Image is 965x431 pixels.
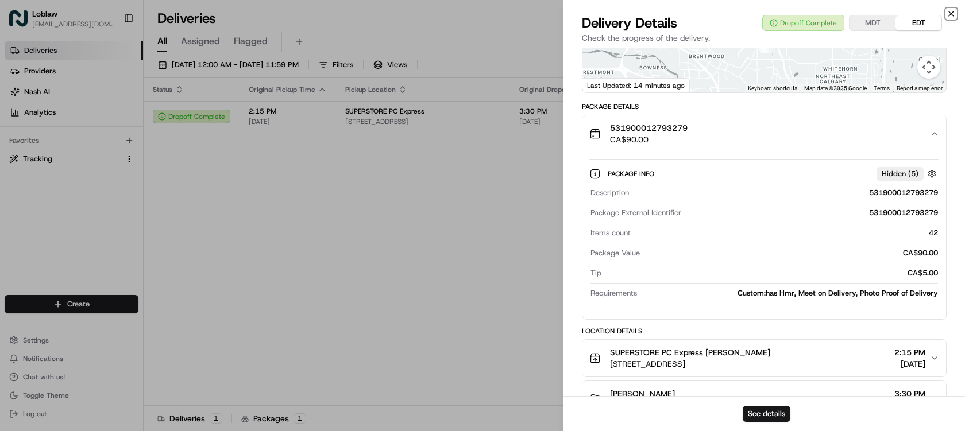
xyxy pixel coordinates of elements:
button: MDT [850,15,895,30]
span: • [86,209,90,218]
div: CA$5.00 [606,268,938,278]
button: See details [743,406,790,422]
span: [PERSON_NAME] [36,178,93,187]
button: See all [178,147,209,161]
span: Tip [590,268,601,278]
button: EDT [895,15,941,30]
span: CA$90.00 [610,134,688,145]
span: Description [590,188,629,198]
a: Terms [874,85,890,91]
span: API Documentation [109,257,184,268]
a: Powered byPylon [81,284,139,293]
div: Start new chat [52,110,188,121]
button: Hidden (5) [877,166,939,181]
button: 531900012793279CA$90.00 [582,115,946,152]
span: Package Value [590,248,640,258]
img: Jandy Espique [11,167,30,185]
div: Location Details [582,327,947,336]
span: Delivery Details [582,14,677,32]
span: Regen Pajulas [36,209,84,218]
div: Past conversations [11,149,74,158]
button: Dropoff Complete [762,15,844,31]
a: Open this area in Google Maps (opens a new window) [585,77,623,92]
img: 1736555255976-a54dd68f-1ca7-489b-9aae-adbdc363a1c4 [23,209,32,219]
p: Welcome 👋 [11,46,209,64]
span: Requirements [590,288,637,298]
img: Google [585,77,623,92]
div: 42 [635,228,938,238]
button: [PERSON_NAME]3:30 PM [582,381,946,418]
span: Hidden ( 5 ) [882,169,918,179]
img: 1736555255976-a54dd68f-1ca7-489b-9aae-adbdc363a1c4 [23,178,32,188]
span: [DATE] [92,209,116,218]
div: Last Updated: 14 minutes ago [582,78,690,92]
button: Start new chat [195,113,209,127]
button: SUPERSTORE PC Express [PERSON_NAME][STREET_ADDRESS]2:15 PM[DATE] [582,340,946,376]
span: Knowledge Base [23,257,88,268]
img: Nash [11,11,34,34]
div: We're available if you need us! [52,121,158,130]
div: 📗 [11,258,21,267]
span: Map data ©2025 Google [804,85,867,91]
span: [PERSON_NAME] [610,388,675,399]
span: SUPERSTORE PC Express [PERSON_NAME] [610,347,770,358]
div: 531900012793279CA$90.00 [582,152,946,319]
span: Package Info [608,169,657,178]
button: Map camera controls [917,56,940,79]
img: 1736555255976-a54dd68f-1ca7-489b-9aae-adbdc363a1c4 [11,110,32,130]
img: 1755196953914-cd9d9cba-b7f7-46ee-b6f5-75ff69acacf5 [24,110,45,130]
span: 2:15 PM [894,347,925,358]
img: Regen Pajulas [11,198,30,216]
span: Package External Identifier [590,208,681,218]
span: 531900012793279 [610,122,688,134]
div: Package Details [582,102,947,111]
div: Custom:has Hmr, Meet on Delivery, Photo Proof of Delivery [642,288,938,298]
span: • [95,178,99,187]
div: 💻 [97,258,106,267]
span: [DATE] [894,358,925,370]
a: Report a map error [897,85,943,91]
p: Check the progress of the delivery. [582,32,947,44]
span: Pylon [114,285,139,293]
div: CA$90.00 [644,248,938,258]
a: 📗Knowledge Base [7,252,92,273]
input: Clear [30,74,190,86]
span: 3:30 PM [894,388,925,399]
div: 531900012793279 [634,188,938,198]
span: Items count [590,228,631,238]
span: [DATE] [102,178,125,187]
button: Keyboard shortcuts [748,84,797,92]
span: [STREET_ADDRESS] [610,358,770,370]
div: 531900012793279 [686,208,938,218]
a: 💻API Documentation [92,252,189,273]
